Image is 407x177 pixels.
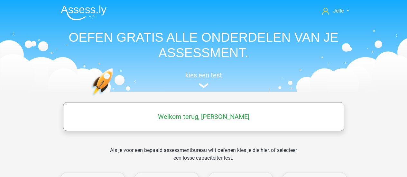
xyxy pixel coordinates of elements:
[56,30,352,60] h1: OEFEN GRATIS ALLE ONDERDELEN VAN JE ASSESSMENT.
[333,8,344,14] span: Jelle
[66,113,341,120] h5: Welkom terug, [PERSON_NAME]
[105,146,302,170] div: Als je voor een bepaald assessmentbureau wilt oefenen kies je die hier, of selecteer een losse ca...
[319,7,351,15] a: Jelle
[199,83,208,88] img: assessment
[56,71,352,79] h5: kies een test
[56,71,352,88] a: kies een test
[91,68,138,126] img: oefenen
[61,5,106,20] img: Assessly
